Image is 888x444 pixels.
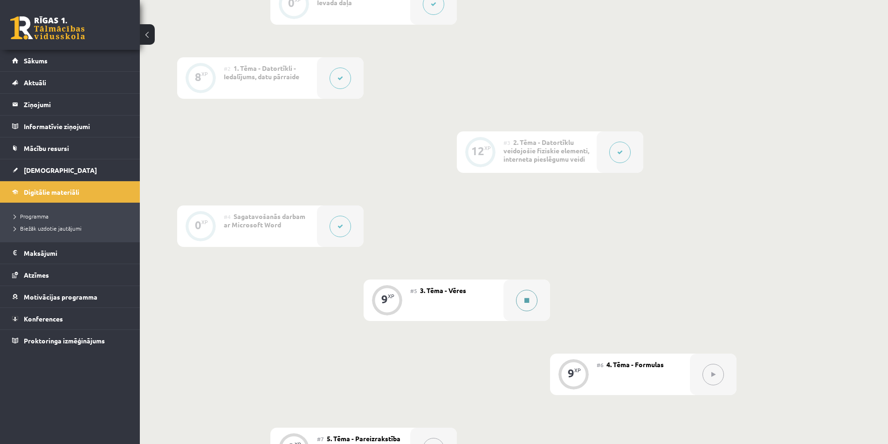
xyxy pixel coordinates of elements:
span: Konferences [24,314,63,323]
span: Sākums [24,56,48,65]
a: Maksājumi [12,242,128,264]
span: 2. Tēma - Datortīklu veidojošie fiziskie elementi, interneta pieslēgumu veidi [503,138,589,163]
div: XP [388,294,394,299]
span: Programma [14,212,48,220]
a: [DEMOGRAPHIC_DATA] [12,159,128,181]
span: 5. Tēma - Pareizrakstība [327,434,400,443]
span: #4 [224,213,231,220]
div: XP [574,368,581,373]
div: XP [484,145,491,150]
div: 8 [195,73,201,81]
span: Mācību resursi [24,144,69,152]
a: Proktoringa izmēģinājums [12,330,128,351]
legend: Informatīvie ziņojumi [24,116,128,137]
div: XP [201,71,208,76]
a: Aktuāli [12,72,128,93]
span: 1. Tēma - Datortīkli - Iedalījums, datu pārraide [224,64,299,81]
span: Digitālie materiāli [24,188,79,196]
span: 4. Tēma - Formulas [606,360,664,369]
span: #7 [317,435,324,443]
div: 0 [195,221,201,229]
a: Sākums [12,50,128,71]
div: XP [201,219,208,225]
a: Ziņojumi [12,94,128,115]
div: 9 [568,369,574,377]
a: Motivācijas programma [12,286,128,307]
span: Biežāk uzdotie jautājumi [14,225,82,232]
a: Rīgas 1. Tālmācības vidusskola [10,16,85,40]
span: Aktuāli [24,78,46,87]
a: Mācību resursi [12,137,128,159]
a: Digitālie materiāli [12,181,128,203]
a: Konferences [12,308,128,329]
legend: Maksājumi [24,242,128,264]
a: Informatīvie ziņojumi [12,116,128,137]
span: #3 [503,139,510,146]
span: Proktoringa izmēģinājums [24,336,105,345]
legend: Ziņojumi [24,94,128,115]
span: #5 [410,287,417,294]
span: #2 [224,65,231,72]
span: #6 [597,361,604,369]
span: Atzīmes [24,271,49,279]
span: Sagatavošanās darbam ar Microsoft Word [224,212,305,229]
a: Programma [14,212,131,220]
div: 9 [381,295,388,303]
a: Atzīmes [12,264,128,286]
a: Biežāk uzdotie jautājumi [14,224,131,232]
span: [DEMOGRAPHIC_DATA] [24,166,97,174]
div: 12 [471,147,484,155]
span: 3. Tēma - Vēres [420,286,466,294]
span: Motivācijas programma [24,293,97,301]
